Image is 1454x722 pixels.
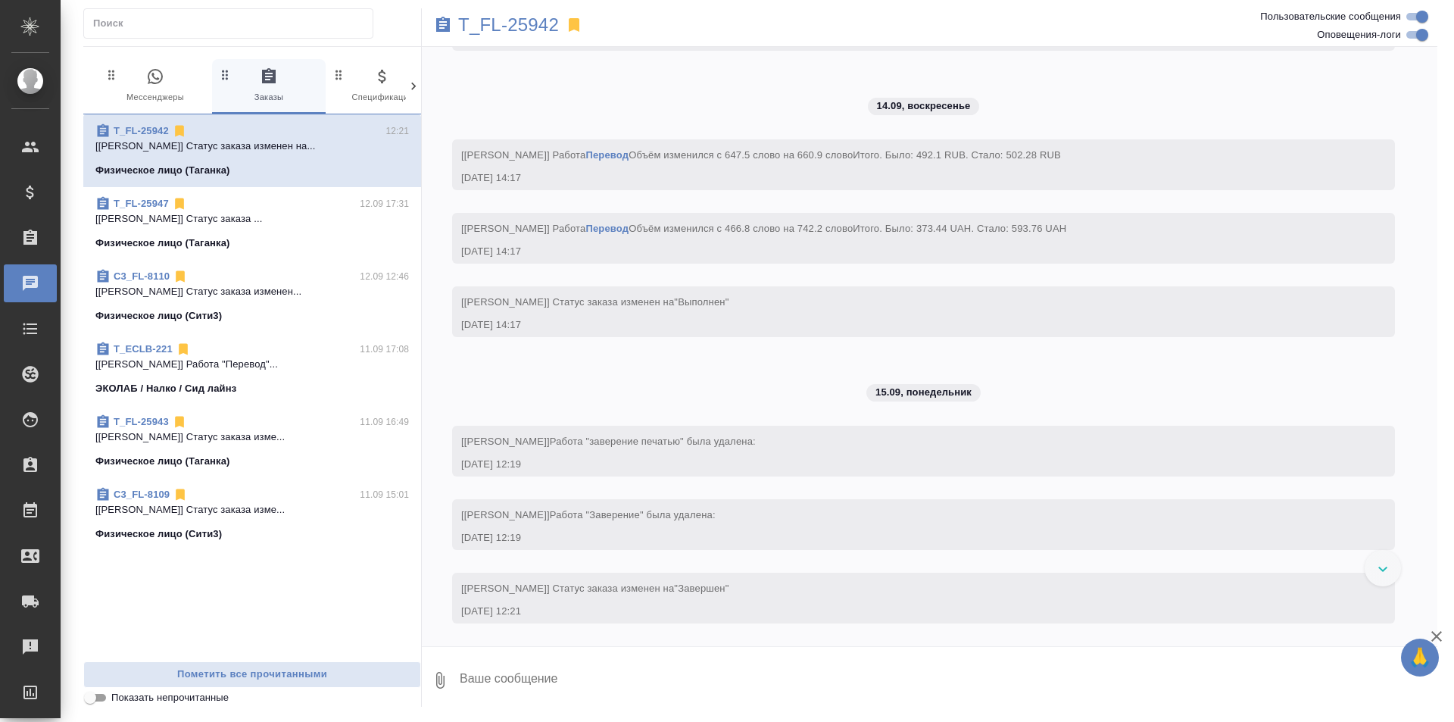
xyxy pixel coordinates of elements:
[114,198,169,209] a: T_FL-25947
[461,509,716,520] span: [[PERSON_NAME]]
[83,405,421,478] div: T_FL-2594311.09 16:49[[PERSON_NAME]] Статус заказа изме...Физическое лицо (Таганка)
[585,223,629,234] a: Перевод
[461,223,1066,234] span: [[PERSON_NAME]] Работа Объём изменился с 466.8 слово на 742.2 слово
[172,414,187,430] svg: Отписаться
[95,381,236,396] p: ЭКОЛАБ / Налко / Сид лайнз
[1317,27,1401,42] span: Оповещения-логи
[360,487,409,502] p: 11.09 15:01
[83,260,421,333] div: C3_FL-811012.09 12:46[[PERSON_NAME]] Статус заказа изменен...Физическое лицо (Сити3)
[385,123,409,139] p: 12:21
[550,436,756,447] span: Работа "заверение печатью" была удалена:
[114,125,169,136] a: T_FL-25942
[550,509,716,520] span: Работа "Заверение" была удалена:
[360,414,409,430] p: 11.09 16:49
[83,661,421,688] button: Пометить все прочитанными
[105,67,206,105] span: Мессенджеры
[92,666,413,683] span: Пометить все прочитанными
[461,530,1342,545] div: [DATE] 12:19
[95,527,222,542] p: Физическое лицо (Сити3)
[461,604,1342,619] div: [DATE] 12:21
[218,67,320,105] span: Заказы
[360,269,409,284] p: 12.09 12:46
[458,17,559,33] a: T_FL-25942
[461,457,1342,472] div: [DATE] 12:19
[461,436,756,447] span: [[PERSON_NAME]]
[95,308,222,323] p: Физическое лицо (Сити3)
[83,187,421,260] div: T_FL-2594712.09 17:31[[PERSON_NAME]] Статус заказа ...Физическое лицо (Таганка)
[853,223,1066,234] span: Итого. Было: 373.44 UAH. Стало: 593.76 UAH
[172,196,187,211] svg: Отписаться
[1407,642,1433,674] span: 🙏
[332,67,433,105] span: Спецификации
[95,357,409,372] p: [[PERSON_NAME]] Работа "Перевод"...
[95,284,409,299] p: [[PERSON_NAME]] Статус заказа изменен...
[877,98,971,114] p: 14.09, воскресенье
[461,170,1342,186] div: [DATE] 14:17
[176,342,191,357] svg: Отписаться
[1260,9,1401,24] span: Пользовательские сообщения
[1401,639,1439,677] button: 🙏
[95,236,230,251] p: Физическое лицо (Таганка)
[114,270,170,282] a: C3_FL-8110
[93,13,373,34] input: Поиск
[95,163,230,178] p: Физическое лицо (Таганка)
[114,416,169,427] a: T_FL-25943
[875,385,972,400] p: 15.09, понедельник
[461,583,729,594] span: [[PERSON_NAME]] Статус заказа изменен на
[674,296,729,308] span: "Выполнен"
[83,114,421,187] div: T_FL-2594212:21[[PERSON_NAME]] Статус заказа изменен на...Физическое лицо (Таганка)
[585,149,629,161] a: Перевод
[674,583,729,594] span: "Завершен"
[111,690,229,705] span: Показать непрочитанные
[105,67,119,82] svg: Зажми и перетащи, чтобы поменять порядок вкладок
[172,123,187,139] svg: Отписаться
[360,342,409,357] p: 11.09 17:08
[95,211,409,227] p: [[PERSON_NAME]] Статус заказа ...
[95,454,230,469] p: Физическое лицо (Таганка)
[83,333,421,405] div: T_ECLB-22111.09 17:08[[PERSON_NAME]] Работа "Перевод"...ЭКОЛАБ / Налко / Сид лайнз
[95,139,409,154] p: [[PERSON_NAME]] Статус заказа изменен на...
[173,269,188,284] svg: Отписаться
[95,502,409,517] p: [[PERSON_NAME]] Статус заказа изме...
[114,489,170,500] a: C3_FL-8109
[853,149,1061,161] span: Итого. Было: 492.1 RUB. Стало: 502.28 RUB
[461,244,1342,259] div: [DATE] 14:17
[332,67,346,82] svg: Зажми и перетащи, чтобы поменять порядок вкладок
[95,430,409,445] p: [[PERSON_NAME]] Статус заказа изме...
[461,296,729,308] span: [[PERSON_NAME]] Статус заказа изменен на
[83,478,421,551] div: C3_FL-810911.09 15:01[[PERSON_NAME]] Статус заказа изме...Физическое лицо (Сити3)
[360,196,409,211] p: 12.09 17:31
[461,317,1342,333] div: [DATE] 14:17
[461,149,1061,161] span: [[PERSON_NAME]] Работа Объём изменился с 647.5 слово на 660.9 слово
[173,487,188,502] svg: Отписаться
[114,343,173,355] a: T_ECLB-221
